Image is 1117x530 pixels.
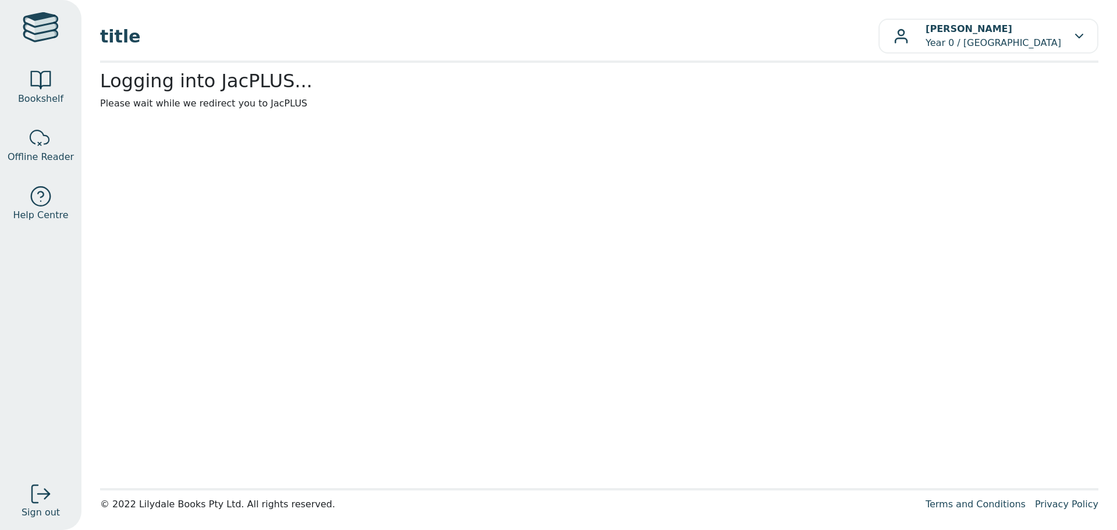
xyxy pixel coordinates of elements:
[878,19,1098,54] button: [PERSON_NAME]Year 0 / [GEOGRAPHIC_DATA]
[100,23,878,49] span: title
[22,506,60,520] span: Sign out
[100,70,1098,92] h2: Logging into JacPLUS...
[100,497,916,511] div: © 2022 Lilydale Books Pty Ltd. All rights reserved.
[926,22,1061,50] p: Year 0 / [GEOGRAPHIC_DATA]
[18,92,63,106] span: Bookshelf
[926,23,1012,34] b: [PERSON_NAME]
[100,97,1098,111] p: Please wait while we redirect you to JacPLUS
[926,499,1026,510] a: Terms and Conditions
[13,208,68,222] span: Help Centre
[8,150,74,164] span: Offline Reader
[1035,499,1098,510] a: Privacy Policy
